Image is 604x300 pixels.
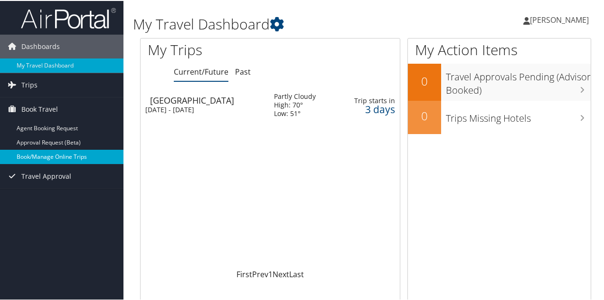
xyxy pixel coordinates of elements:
[21,72,38,96] span: Trips
[408,107,441,123] h2: 0
[274,100,316,108] div: High: 70°
[145,105,260,113] div: [DATE] - [DATE]
[274,108,316,117] div: Low: 51°
[408,39,591,59] h1: My Action Items
[273,268,289,279] a: Next
[236,268,252,279] a: First
[346,104,395,113] div: 3 days
[21,164,71,187] span: Travel Approval
[346,96,395,104] div: Trip starts in
[274,91,316,100] div: Partly Cloudy
[289,268,304,279] a: Last
[268,268,273,279] a: 1
[133,13,443,33] h1: My Travel Dashboard
[174,66,228,76] a: Current/Future
[21,97,58,120] span: Book Travel
[523,5,598,33] a: [PERSON_NAME]
[408,63,591,99] a: 0Travel Approvals Pending (Advisor Booked)
[446,65,591,96] h3: Travel Approvals Pending (Advisor Booked)
[408,72,441,88] h2: 0
[21,34,60,58] span: Dashboards
[446,106,591,124] h3: Trips Missing Hotels
[150,95,264,104] div: [GEOGRAPHIC_DATA]
[148,39,284,59] h1: My Trips
[408,100,591,133] a: 0Trips Missing Hotels
[252,268,268,279] a: Prev
[530,14,589,24] span: [PERSON_NAME]
[235,66,251,76] a: Past
[21,6,116,29] img: airportal-logo.png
